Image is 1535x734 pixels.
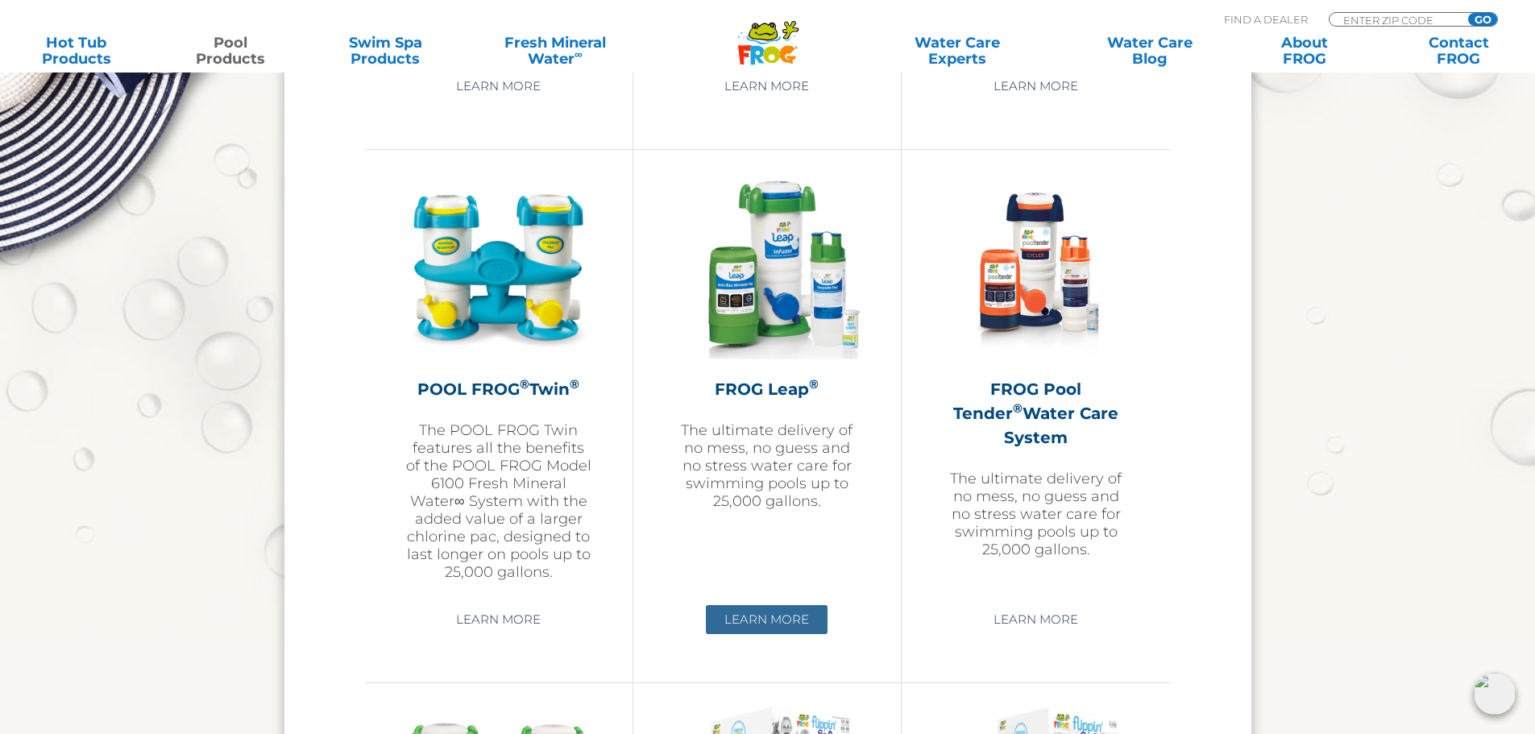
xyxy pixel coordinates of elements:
[438,605,559,634] a: Learn More
[943,174,1130,361] img: pool-tender-product-img-v2-300x300.png
[674,174,861,361] img: frog-leap-featured-img-v2-300x300.png
[570,376,579,392] sup: ®
[575,48,583,60] sup: ∞
[405,174,592,593] a: POOL FROG®Twin®The POOL FROG Twin features all the benefits of the POOL FROG Model 6100 Fresh Min...
[674,174,861,593] a: FROG Leap®The ultimate delivery of no mess, no guess and no stress water care for swimming pools ...
[860,35,1055,67] a: Water CareExperts
[674,377,861,401] h2: FROG Leap
[809,376,819,392] sup: ®
[405,421,592,581] p: The POOL FROG Twin features all the benefits of the POOL FROG Model 6100 Fresh Mineral Water∞ Sys...
[975,72,1097,101] a: Learn More
[1244,35,1364,67] a: AboutFROG
[1474,673,1516,715] img: openIcon
[405,174,592,361] img: pool-product-pool-frog-twin-300x300.png
[706,605,828,634] a: Learn More
[438,72,559,101] a: Learn More
[942,174,1130,593] a: FROG Pool Tender®Water Care SystemThe ultimate delivery of no mess, no guess and no stress water ...
[479,35,630,67] a: Fresh MineralWater∞
[520,376,529,392] sup: ®
[405,377,592,401] h2: POOL FROG Twin
[1399,35,1519,67] a: ContactFROG
[674,421,861,510] p: The ultimate delivery of no mess, no guess and no stress water care for swimming pools up to 25,0...
[1468,13,1497,26] input: GO
[1224,12,1308,27] p: Find A Dealer
[942,377,1130,450] h2: FROG Pool Tender Water Care System
[171,35,291,67] a: PoolProducts
[1089,35,1209,67] a: Water CareBlog
[975,605,1097,634] a: Learn More
[16,35,136,67] a: Hot TubProducts
[942,470,1130,558] p: The ultimate delivery of no mess, no guess and no stress water care for swimming pools up to 25,0...
[1013,400,1023,416] sup: ®
[1342,13,1450,27] input: Zip Code Form
[326,35,446,67] a: Swim SpaProducts
[706,72,828,101] a: Learn More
